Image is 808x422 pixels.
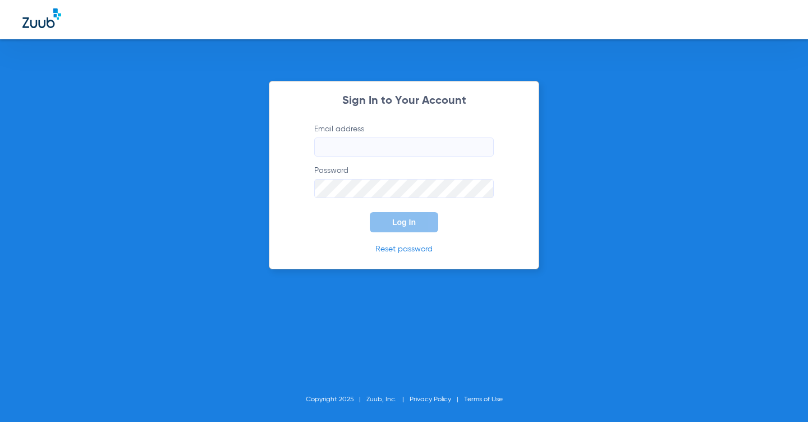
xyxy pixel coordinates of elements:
[314,137,494,157] input: Email address
[410,396,451,403] a: Privacy Policy
[314,179,494,198] input: Password
[375,245,433,253] a: Reset password
[314,123,494,157] label: Email address
[22,8,61,28] img: Zuub Logo
[370,212,438,232] button: Log In
[306,394,366,405] li: Copyright 2025
[366,394,410,405] li: Zuub, Inc.
[314,165,494,198] label: Password
[392,218,416,227] span: Log In
[464,396,503,403] a: Terms of Use
[297,95,511,107] h2: Sign In to Your Account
